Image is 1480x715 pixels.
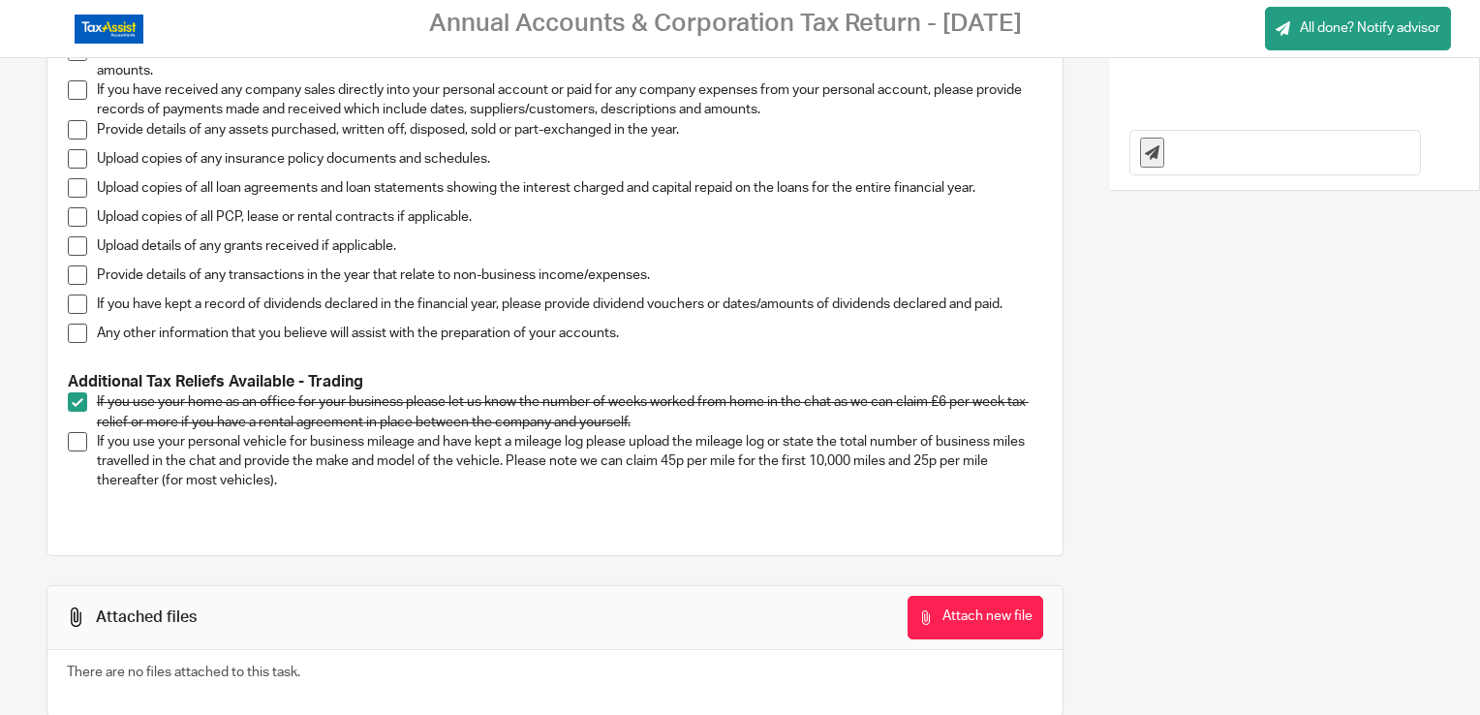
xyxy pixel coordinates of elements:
[67,666,300,679] span: There are no files attached to this task.
[97,42,1043,81] p: If you have cash sales/expenses please provide records of payments made and received which includ...
[97,80,1043,120] p: If you have received any company sales directly into your personal account or paid for any compan...
[429,9,1022,39] h2: Annual Accounts & Corporation Tax Return - [DATE]
[97,324,1043,343] p: Any other information that you believe will assist with the preparation of your accounts.
[97,295,1043,314] p: If you have kept a record of dividends declared in the financial year, please provide dividend vo...
[97,149,1043,169] p: Upload copies of any insurance policy documents and schedules.
[97,236,1043,256] p: Upload details of any grants received if applicable.
[1300,18,1440,38] span: All done? Notify advisor
[68,374,363,389] strong: Additional Tax Reliefs Available - Trading
[97,265,1043,285] p: Provide details of any transactions in the year that relate to non-business income/expenses.
[96,607,197,628] div: Attached files
[1265,7,1451,50] a: All done? Notify advisor
[97,178,1043,198] p: Upload copies of all loan agreements and loan statements showing the interest charged and capital...
[97,392,1043,432] p: If you use your home as an office for your business please let us know the number of weeks worked...
[908,596,1043,639] button: Attach new file
[97,432,1043,491] p: If you use your personal vehicle for business mileage and have kept a mileage log please upload t...
[97,207,1043,227] p: Upload copies of all PCP, lease or rental contracts if applicable.
[97,120,1043,140] p: Provide details of any assets purchased, written off, disposed, sold or part-exchanged in the year.
[75,15,143,44] img: Logo_TaxAssistAccountants_FullColour_RGB.png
